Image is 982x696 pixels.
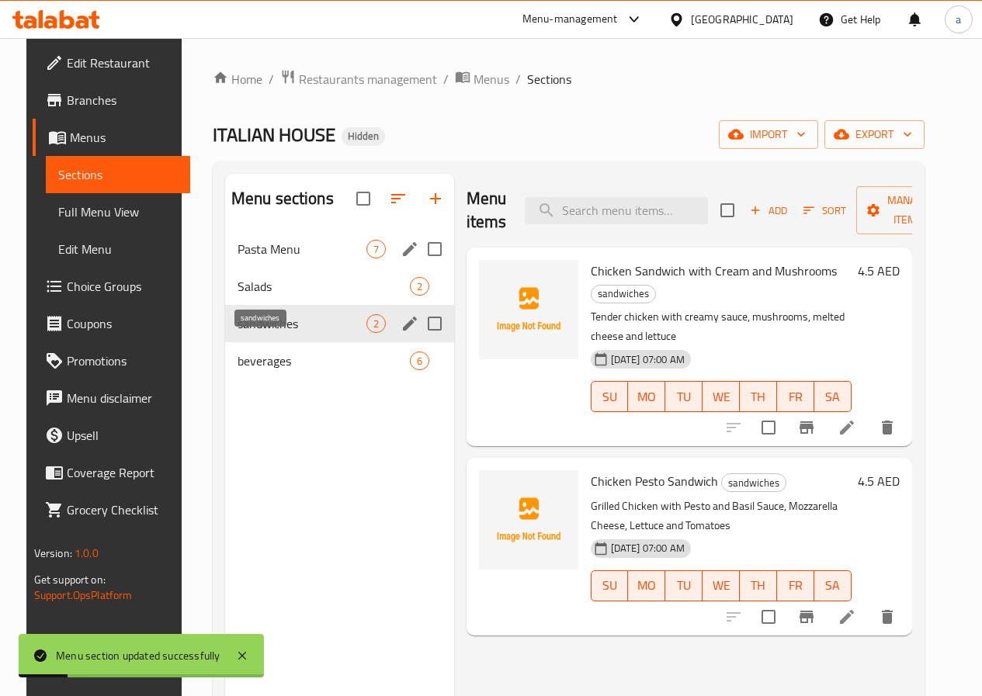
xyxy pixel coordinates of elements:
[299,70,437,88] span: Restaurants management
[709,386,734,408] span: WE
[605,352,691,367] span: [DATE] 07:00 AM
[591,469,718,493] span: Chicken Pesto Sandwich
[366,314,386,333] div: items
[824,120,925,149] button: export
[213,70,262,88] a: Home
[479,260,578,359] img: Chicken Sandwich with Cream and Mushrooms
[342,127,385,146] div: Hidden
[800,199,850,223] button: Sort
[33,119,190,156] a: Menus
[67,351,178,370] span: Promotions
[33,44,190,81] a: Edit Restaurant
[703,570,740,601] button: WE
[58,240,178,258] span: Edit Menu
[665,570,703,601] button: TU
[814,381,852,412] button: SA
[719,120,818,149] button: import
[691,11,793,28] div: [GEOGRAPHIC_DATA]
[367,317,385,331] span: 2
[777,381,814,412] button: FR
[455,69,509,89] a: Menus
[474,70,509,88] span: Menus
[33,342,190,379] a: Promotions
[398,312,422,335] button: edit
[67,314,178,333] span: Coupons
[783,574,808,597] span: FR
[67,54,178,72] span: Edit Restaurant
[238,277,410,296] span: Salads
[479,470,578,570] img: Chicken Pesto Sandwich
[858,470,900,492] h6: 4.5 AED
[858,260,900,282] h6: 4.5 AED
[752,601,785,633] span: Select to update
[75,543,99,563] span: 1.0.0
[605,541,691,556] span: [DATE] 07:00 AM
[527,70,571,88] span: Sections
[956,11,961,28] span: a
[869,409,906,446] button: delete
[33,454,190,491] a: Coverage Report
[838,608,856,626] a: Edit menu item
[58,165,178,184] span: Sections
[33,305,190,342] a: Coupons
[366,240,386,258] div: items
[821,386,845,408] span: SA
[515,70,521,88] li: /
[238,351,410,370] span: beverages
[634,574,659,597] span: MO
[280,69,437,89] a: Restaurants management
[410,351,429,370] div: items
[591,259,837,282] span: Chicken Sandwich with Cream and Mushrooms
[671,574,696,597] span: TU
[634,386,659,408] span: MO
[711,194,744,227] span: Select section
[731,125,806,144] span: import
[58,203,178,221] span: Full Menu View
[225,268,454,305] div: Salads2
[411,279,429,294] span: 2
[788,598,825,635] button: Branch-specific-item
[342,130,385,143] span: Hidden
[709,574,734,597] span: WE
[225,342,454,379] div: beverages6
[213,69,925,89] nav: breadcrumb
[746,386,771,408] span: TH
[814,570,852,601] button: SA
[225,224,454,386] nav: Menu sections
[67,500,178,519] span: Grocery Checklist
[238,240,366,258] span: Pasta Menu
[67,389,178,407] span: Menu disclaimer
[628,381,665,412] button: MO
[367,242,385,257] span: 7
[598,574,623,597] span: SU
[837,125,912,144] span: export
[213,117,335,152] span: ITALIAN HOUSE
[46,193,190,230] a: Full Menu View
[33,417,190,454] a: Upsell
[443,70,449,88] li: /
[591,570,629,601] button: SU
[70,128,178,147] span: Menus
[793,199,856,223] span: Sort items
[869,191,948,230] span: Manage items
[746,574,771,597] span: TH
[722,474,786,492] span: sandwiches
[838,418,856,437] a: Edit menu item
[67,463,178,482] span: Coverage Report
[34,585,133,605] a: Support.OpsPlatform
[467,187,507,234] h2: Menu items
[592,285,655,303] span: sandwiches
[748,202,789,220] span: Add
[34,543,72,563] span: Version:
[380,180,417,217] span: Sort sections
[417,180,454,217] button: Add section
[721,473,786,492] div: sandwiches
[665,381,703,412] button: TU
[703,381,740,412] button: WE
[225,305,454,342] div: sandwiches2edit
[411,354,429,369] span: 6
[225,230,454,268] div: Pasta Menu7edit
[869,598,906,635] button: delete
